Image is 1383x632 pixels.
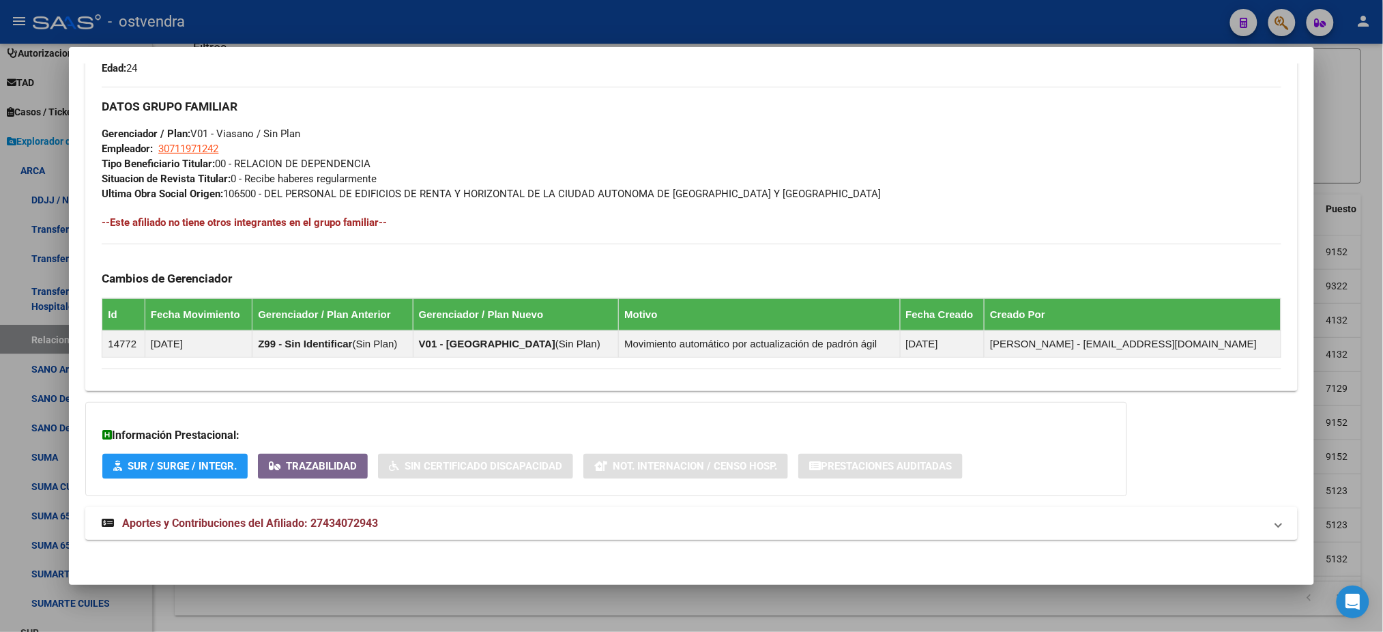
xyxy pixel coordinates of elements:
[102,188,223,200] strong: Ultima Obra Social Origen:
[102,330,145,357] td: 14772
[102,62,137,74] span: 24
[559,338,597,349] span: Sin Plan
[102,128,190,140] strong: Gerenciador / Plan:
[102,99,1281,114] h3: DATOS GRUPO FAMILIAR
[102,158,370,170] span: 00 - RELACION DE DEPENDENCIA
[798,454,963,479] button: Prestaciones Auditadas
[252,298,413,330] th: Gerenciador / Plan Anterior
[158,143,218,155] span: 30711971242
[619,330,900,357] td: Movimiento automático por actualización de padrón ágil
[821,461,952,473] span: Prestaciones Auditadas
[900,298,985,330] th: Fecha Creado
[419,338,555,349] strong: V01 - [GEOGRAPHIC_DATA]
[102,454,248,479] button: SUR / SURGE / INTEGR.
[102,62,126,74] strong: Edad:
[102,158,215,170] strong: Tipo Beneficiario Titular:
[122,517,378,530] span: Aportes y Contribuciones del Afiliado: 27434072943
[413,298,618,330] th: Gerenciador / Plan Nuevo
[619,298,900,330] th: Motivo
[102,143,153,155] strong: Empleador:
[128,461,237,473] span: SUR / SURGE / INTEGR.
[102,271,1281,286] h3: Cambios de Gerenciador
[258,454,368,479] button: Trazabilidad
[900,330,985,357] td: [DATE]
[356,338,394,349] span: Sin Plan
[102,173,377,185] span: 0 - Recibe haberes regularmente
[985,298,1281,330] th: Creado Por
[286,461,357,473] span: Trazabilidad
[102,298,145,330] th: Id
[258,338,352,349] strong: Z99 - Sin Identificar
[145,298,252,330] th: Fecha Movimiento
[252,330,413,357] td: ( )
[102,173,231,185] strong: Situacion de Revista Titular:
[102,188,881,200] span: 106500 - DEL PERSONAL DE EDIFICIOS DE RENTA Y HORIZONTAL DE LA CIUDAD AUTONOMA DE [GEOGRAPHIC_DAT...
[613,461,777,473] span: Not. Internacion / Censo Hosp.
[1337,586,1369,618] div: Open Intercom Messenger
[378,454,573,479] button: Sin Certificado Discapacidad
[145,330,252,357] td: [DATE]
[102,215,1281,230] h4: --Este afiliado no tiene otros integrantes en el grupo familiar--
[405,461,562,473] span: Sin Certificado Discapacidad
[985,330,1281,357] td: [PERSON_NAME] - [EMAIL_ADDRESS][DOMAIN_NAME]
[413,330,618,357] td: ( )
[583,454,788,479] button: Not. Internacion / Censo Hosp.
[85,507,1297,540] mat-expansion-panel-header: Aportes y Contribuciones del Afiliado: 27434072943
[102,427,1110,444] h3: Información Prestacional:
[102,128,300,140] span: V01 - Viasano / Sin Plan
